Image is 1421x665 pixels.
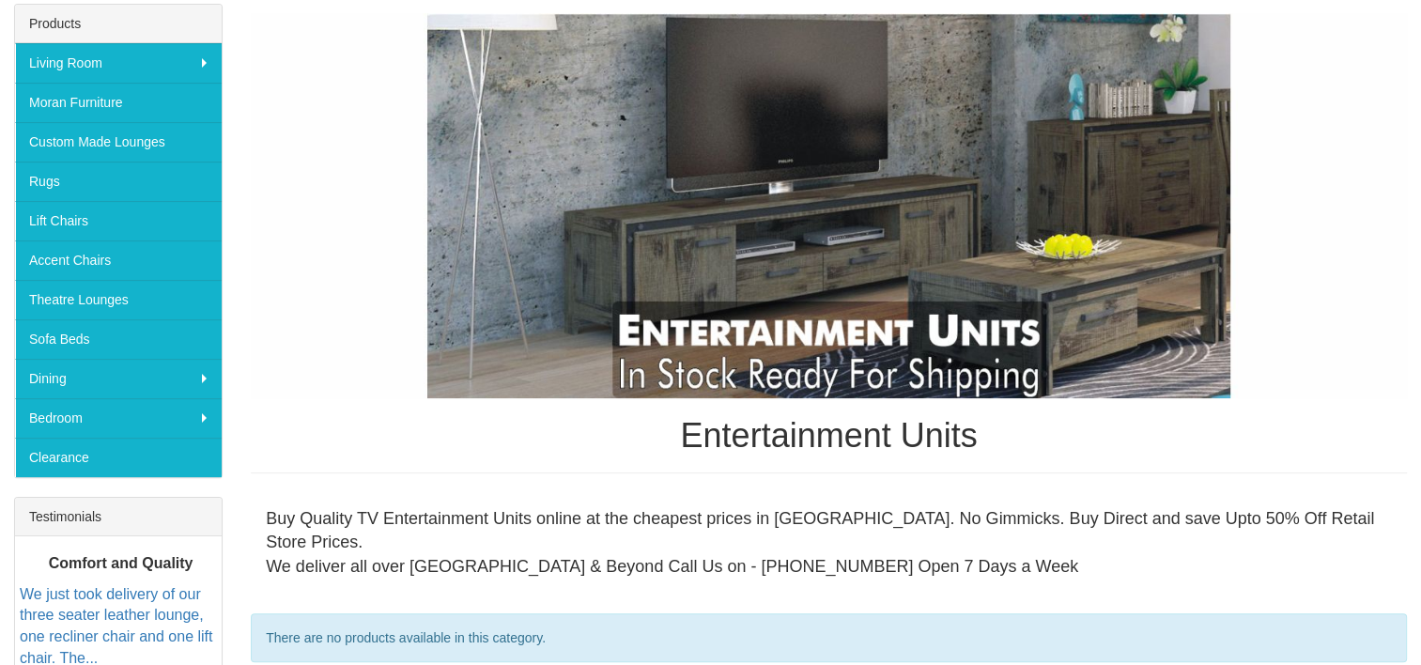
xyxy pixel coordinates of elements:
[251,492,1407,595] div: Buy Quality TV Entertainment Units online at the cheapest prices in [GEOGRAPHIC_DATA]. No Gimmick...
[15,43,222,83] a: Living Room
[49,554,193,570] b: Comfort and Quality
[251,417,1407,455] h1: Entertainment Units
[15,240,222,280] a: Accent Chairs
[15,83,222,122] a: Moran Furniture
[15,319,222,359] a: Sofa Beds
[15,359,222,398] a: Dining
[251,613,1407,662] div: There are no products available in this category.
[15,122,222,162] a: Custom Made Lounges
[15,438,222,477] a: Clearance
[15,201,222,240] a: Lift Chairs
[15,398,222,438] a: Bedroom
[15,498,222,536] div: Testimonials
[251,13,1407,398] img: Entertainment Units
[15,5,222,43] div: Products
[15,280,222,319] a: Theatre Lounges
[15,162,222,201] a: Rugs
